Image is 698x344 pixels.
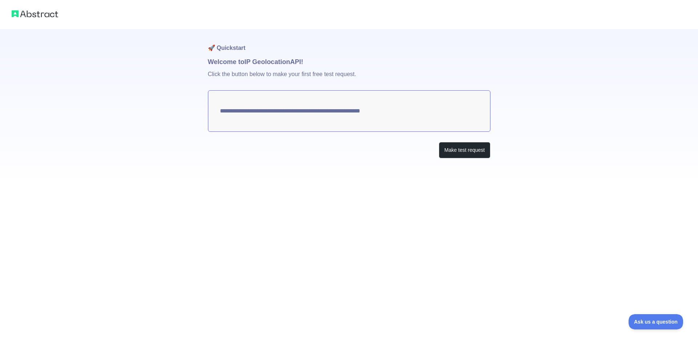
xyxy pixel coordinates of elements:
iframe: Toggle Customer Support [629,314,683,329]
button: Make test request [439,142,490,158]
h1: Welcome to IP Geolocation API! [208,57,490,67]
img: Abstract logo [12,9,58,19]
h1: 🚀 Quickstart [208,29,490,57]
p: Click the button below to make your first free test request. [208,67,490,90]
